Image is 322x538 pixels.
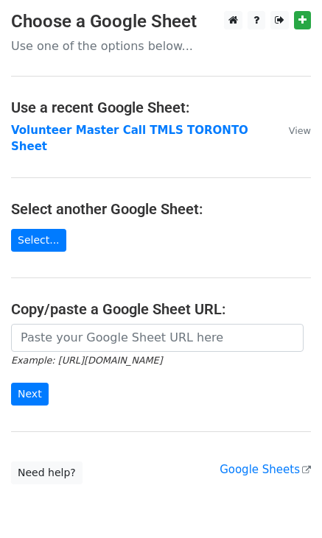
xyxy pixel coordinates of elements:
[220,463,311,476] a: Google Sheets
[11,38,311,54] p: Use one of the options below...
[11,383,49,406] input: Next
[11,229,66,252] a: Select...
[274,124,311,137] a: View
[11,461,83,484] a: Need help?
[11,99,311,116] h4: Use a recent Google Sheet:
[289,125,311,136] small: View
[11,124,248,154] a: Volunteer Master Call TMLS TORONTO Sheet
[248,467,322,538] iframe: Chat Widget
[11,200,311,218] h4: Select another Google Sheet:
[11,300,311,318] h4: Copy/paste a Google Sheet URL:
[11,324,304,352] input: Paste your Google Sheet URL here
[11,355,162,366] small: Example: [URL][DOMAIN_NAME]
[11,11,311,32] h3: Choose a Google Sheet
